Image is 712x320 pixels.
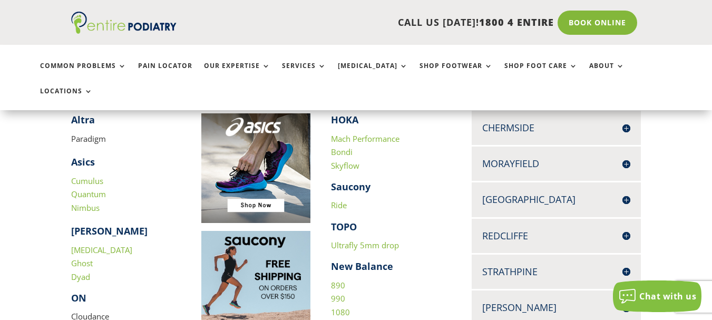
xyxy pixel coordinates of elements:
[71,12,177,34] img: logo (1)
[331,307,350,317] a: 1080
[40,88,93,110] a: Locations
[639,290,696,302] span: Chat with us
[282,62,326,85] a: Services
[71,258,93,268] a: Ghost
[338,62,408,85] a: [MEDICAL_DATA]
[331,113,358,126] strong: HOKA
[482,229,630,243] h4: Redcliffe
[482,157,630,170] h4: Morayfield
[331,133,399,144] a: Mach Performance
[71,271,90,282] a: Dyad
[71,245,132,255] a: [MEDICAL_DATA]
[331,280,345,290] a: 890
[71,202,100,213] a: Nimbus
[331,180,370,193] strong: Saucony
[589,62,625,85] a: About
[71,132,181,146] p: Paradigm
[420,62,493,85] a: Shop Footwear
[201,16,554,30] p: CALL US [DATE]!
[482,301,630,314] h4: [PERSON_NAME]
[204,62,270,85] a: Our Expertise
[613,280,701,312] button: Chat with us
[71,176,103,186] a: Cumulus
[201,113,311,223] img: Image to click to buy ASIC shoes online
[71,225,148,237] strong: [PERSON_NAME]
[482,121,630,134] h4: Chermside
[482,265,630,278] h4: Strathpine
[331,240,399,250] a: Ultrafly 5mm drop
[558,11,637,35] a: Book Online
[504,62,578,85] a: Shop Foot Care
[479,16,554,28] span: 1800 4 ENTIRE
[331,160,359,171] a: Skyflow
[331,147,353,157] a: Bondi
[331,200,347,210] a: Ride
[71,156,95,168] strong: Asics
[71,25,177,36] a: Entire Podiatry
[71,189,106,199] a: Quantum
[138,62,192,85] a: Pain Locator
[331,260,393,273] strong: New Balance
[71,292,86,304] strong: ON
[331,220,357,233] strong: TOPO
[71,113,181,132] h4: ​
[40,62,126,85] a: Common Problems
[331,293,345,304] a: 990
[71,113,95,126] strong: Altra
[482,193,630,206] h4: [GEOGRAPHIC_DATA]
